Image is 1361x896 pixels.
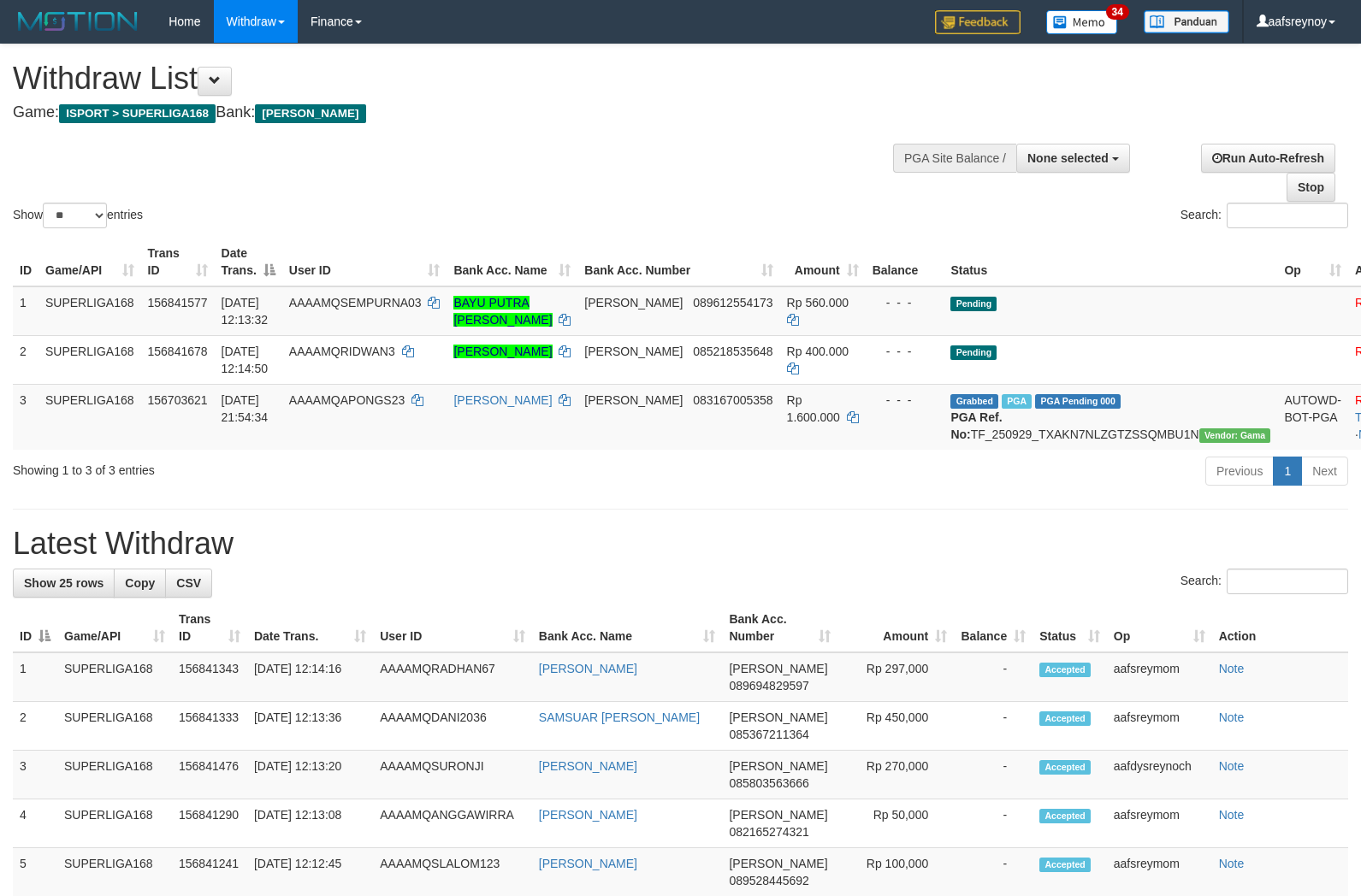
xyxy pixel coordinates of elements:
td: SUPERLIGA168 [38,335,141,384]
a: BAYU PUTRA [PERSON_NAME] [453,296,552,327]
a: Run Auto-Refresh [1201,144,1335,173]
div: Showing 1 to 3 of 3 entries [13,455,554,479]
span: Marked by aafchhiseyha [1002,394,1032,409]
span: Rp 400.000 [787,345,849,358]
td: [DATE] 12:14:16 [247,652,373,702]
span: Copy 083167005358 to clipboard [693,393,772,407]
td: SUPERLIGA168 [38,286,141,336]
a: [PERSON_NAME] [453,393,552,407]
span: 156841577 [148,296,208,309]
input: Search: [1227,569,1348,594]
span: Vendor URL: https://trx31.1velocity.biz [1199,428,1271,443]
button: None selected [1016,144,1130,173]
td: AUTOWD-BOT-PGA [1277,384,1348,450]
span: AAAAMQAPONGS23 [289,393,405,407]
label: Show entries [13,203,143,228]
span: Copy 085367211364 to clipboard [729,728,808,741]
th: User ID: activate to sort column ascending [373,604,532,652]
span: Accepted [1039,711,1091,726]
td: SUPERLIGA168 [57,799,172,848]
span: Grabbed [950,394,998,409]
h1: Withdraw List [13,62,891,96]
td: 2 [13,702,57,751]
span: [DATE] 12:14:50 [222,345,269,375]
a: Stop [1287,173,1335,202]
span: Copy 082165274321 to clipboard [729,825,808,839]
img: panduan.png [1144,10,1229,33]
td: [DATE] 12:13:08 [247,799,373,848]
span: Rp 1.600.000 [787,393,840,424]
td: 3 [13,384,38,450]
span: [PERSON_NAME] [729,710,827,724]
td: aafsreymom [1107,799,1212,848]
a: [PERSON_NAME] [539,662,637,675]
span: ISPORT > SUPERLIGA168 [59,104,216,123]
td: Rp 270,000 [837,751,954,799]
a: Note [1219,759,1245,773]
a: Note [1219,710,1245,724]
span: Pending [950,345,997,360]
th: Status: activate to sort column ascending [1033,604,1107,652]
a: [PERSON_NAME] [539,857,637,870]
div: - - - [873,392,938,409]
span: Rp 560.000 [787,296,849,309]
span: 156703621 [148,393,208,407]
th: Trans ID: activate to sort column ascending [141,238,215,286]
th: Balance [866,238,944,286]
td: - [954,751,1033,799]
span: PGA Pending [1035,394,1121,409]
span: Copy 089528445692 to clipboard [729,874,808,887]
span: Pending [950,297,997,311]
th: ID [13,238,38,286]
th: Game/API: activate to sort column ascending [38,238,141,286]
th: Amount: activate to sort column ascending [837,604,954,652]
td: 1 [13,286,38,336]
span: Copy 089612554173 to clipboard [693,296,772,309]
span: [PERSON_NAME] [729,857,827,870]
td: Rp 50,000 [837,799,954,848]
a: Note [1219,662,1245,675]
th: Bank Acc. Number: activate to sort column ascending [577,238,779,286]
span: [PERSON_NAME] [729,759,827,773]
span: [PERSON_NAME] [584,345,683,358]
td: 4 [13,799,57,848]
a: Show 25 rows [13,569,115,598]
td: Rp 450,000 [837,702,954,751]
td: 1 [13,652,57,702]
th: Bank Acc. Name: activate to sort column ascending [447,238,577,286]
a: [PERSON_NAME] [539,808,637,822]
td: Rp 297,000 [837,652,954,702]
td: AAAAMQANGGAWIRRA [373,799,532,848]
th: User ID: activate to sort column ascending [282,238,447,286]
td: 3 [13,751,57,799]
td: 156841290 [172,799,247,848]
th: Trans ID: activate to sort column ascending [172,604,247,652]
img: MOTION_logo.png [13,9,143,34]
td: SUPERLIGA168 [38,384,141,450]
span: Accepted [1039,760,1091,775]
span: Copy 085803563666 to clipboard [729,776,808,790]
div: - - - [873,294,938,311]
div: PGA Site Balance / [893,144,1016,173]
a: 1 [1273,457,1302,486]
span: [PERSON_NAME] [255,104,365,123]
span: Copy 085218535648 to clipboard [693,345,772,358]
th: Status [944,238,1277,286]
select: Showentries [43,203,107,228]
td: aafdysreynoch [1107,751,1212,799]
label: Search: [1181,203,1348,228]
span: [PERSON_NAME] [584,393,683,407]
a: Previous [1205,457,1274,486]
label: Search: [1181,569,1348,594]
td: AAAAMQRADHAN67 [373,652,532,702]
span: Accepted [1039,858,1091,872]
td: - [954,702,1033,751]
a: [PERSON_NAME] [453,345,552,358]
span: [PERSON_NAME] [584,296,683,309]
a: Copy [114,569,166,598]
th: Date Trans.: activate to sort column descending [215,238,282,286]
td: aafsreymom [1107,652,1212,702]
td: 156841333 [172,702,247,751]
th: Op: activate to sort column ascending [1277,238,1348,286]
span: Accepted [1039,663,1091,677]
